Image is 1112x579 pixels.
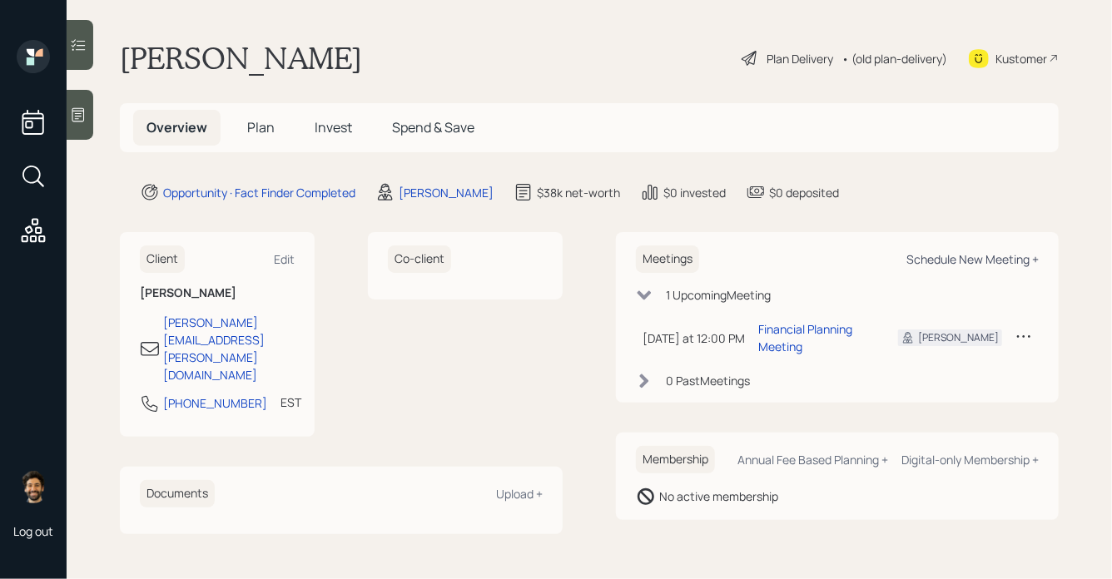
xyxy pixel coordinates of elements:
[995,50,1047,67] div: Kustomer
[163,314,295,384] div: [PERSON_NAME][EMAIL_ADDRESS][PERSON_NAME][DOMAIN_NAME]
[663,184,726,201] div: $0 invested
[666,372,750,389] div: 0 Past Meeting s
[496,486,543,502] div: Upload +
[737,452,888,468] div: Annual Fee Based Planning +
[537,184,620,201] div: $38k net-worth
[399,184,494,201] div: [PERSON_NAME]
[918,330,999,345] div: [PERSON_NAME]
[769,184,839,201] div: $0 deposited
[636,446,715,473] h6: Membership
[140,245,185,273] h6: Client
[163,394,267,412] div: [PHONE_NUMBER]
[388,245,451,273] h6: Co-client
[146,118,207,136] span: Overview
[280,393,301,411] div: EST
[13,523,53,539] div: Log out
[120,40,362,77] h1: [PERSON_NAME]
[906,251,1039,267] div: Schedule New Meeting +
[315,118,352,136] span: Invest
[140,480,215,507] h6: Documents
[636,245,699,273] h6: Meetings
[666,286,771,304] div: 1 Upcoming Meeting
[841,50,947,67] div: • (old plan-delivery)
[659,487,778,505] div: No active membership
[392,118,474,136] span: Spend & Save
[163,184,355,201] div: Opportunity · Fact Finder Completed
[17,470,50,503] img: eric-schwartz-headshot.png
[767,50,833,67] div: Plan Delivery
[901,452,1039,468] div: Digital-only Membership +
[140,286,295,300] h6: [PERSON_NAME]
[758,320,871,355] div: Financial Planning Meeting
[643,329,745,347] div: [DATE] at 12:00 PM
[247,118,275,136] span: Plan
[274,251,295,267] div: Edit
